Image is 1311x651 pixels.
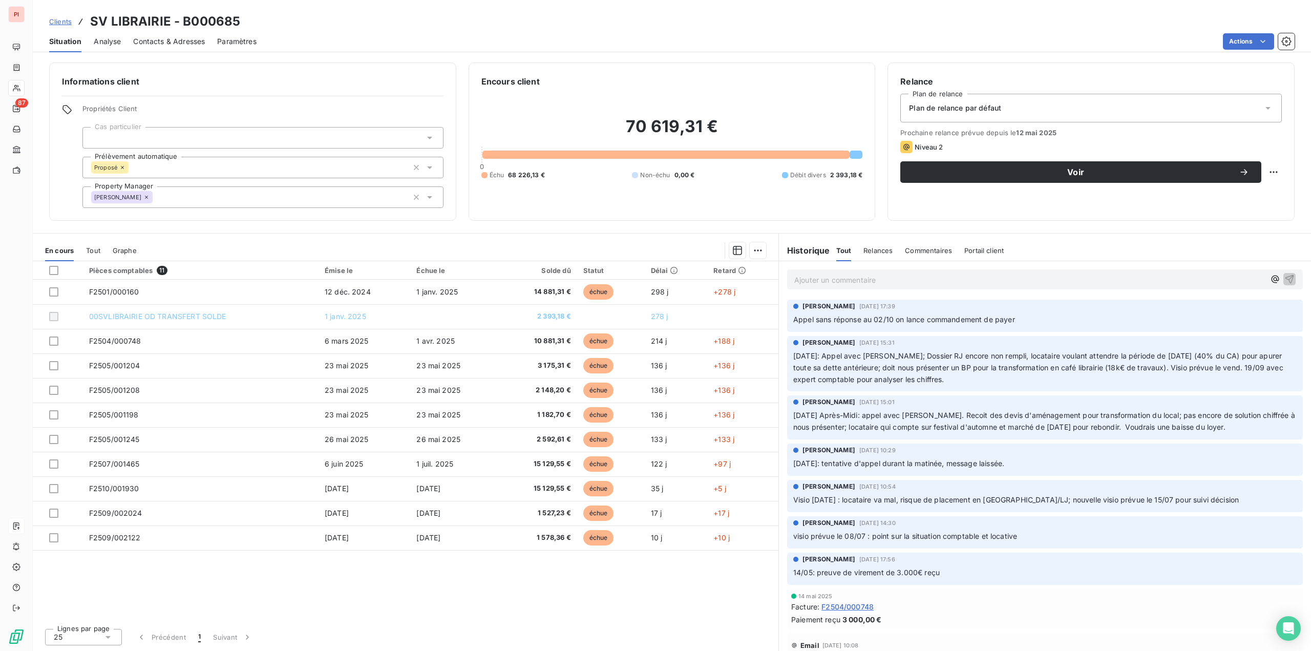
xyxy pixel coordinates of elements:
button: Actions [1223,33,1274,50]
div: Délai [651,266,702,275]
span: 136 j [651,410,667,419]
input: Ajouter une valeur [153,193,161,202]
span: [DATE]: tentative d'appel durant la matinée, message laissée. [793,459,1004,468]
span: [DATE] [325,484,349,493]
span: Visio [DATE] : locataire va mal, risque de placement en [GEOGRAPHIC_DATA]/LJ; nouvelle visio prév... [793,495,1239,504]
span: 15 129,55 € [505,459,570,469]
span: Voir [913,168,1239,176]
span: 23 mai 2025 [416,410,460,419]
span: 2 393,18 € [505,311,570,322]
span: 23 mai 2025 [325,361,369,370]
button: Précédent [130,626,192,648]
span: Niveau 2 [915,143,943,151]
span: échue [583,383,614,398]
span: 68 226,13 € [508,171,545,180]
span: 14 881,31 € [505,287,570,297]
span: +136 j [713,386,734,394]
span: Tout [836,246,852,255]
h6: Informations client [62,75,443,88]
span: échue [583,432,614,447]
span: [DATE] 10:29 [859,447,896,453]
span: 6 mars 2025 [325,337,369,345]
span: 1 avr. 2025 [416,337,455,345]
button: Voir [900,161,1261,183]
span: F2505/001245 [89,435,140,444]
span: [DATE] [416,509,440,517]
span: F2505/001208 [89,386,140,394]
span: 87 [15,98,28,108]
span: 2 148,20 € [505,385,570,395]
div: Solde dû [505,266,570,275]
span: 2 592,61 € [505,434,570,445]
span: [PERSON_NAME] [802,302,855,311]
span: 214 j [651,337,667,345]
span: Paramètres [217,36,257,47]
span: +10 j [713,533,730,542]
span: [PERSON_NAME] [94,194,141,200]
span: Email [800,641,819,649]
span: visio prévue le 08/07 : point sur la situation comptable et locative [793,532,1017,540]
span: Facture : [791,601,819,612]
span: Appel sans réponse au 02/10 on lance commandement de payer [793,315,1015,324]
h2: 70 619,31 € [481,116,863,147]
span: échue [583,333,614,349]
span: 122 j [651,459,667,468]
div: Échue le [416,266,493,275]
span: échue [583,481,614,496]
span: 278 j [651,312,668,321]
span: +188 j [713,337,734,345]
span: 1 578,36 € [505,533,570,543]
span: 14 mai 2025 [798,593,833,599]
span: 1 527,23 € [505,508,570,518]
span: [DATE] 17:56 [859,556,895,562]
span: 1 juil. 2025 [416,459,453,468]
span: F2504/000748 [89,337,141,345]
span: Commentaires [905,246,952,255]
span: 6 juin 2025 [325,459,364,468]
span: 0,00 € [674,171,695,180]
span: [PERSON_NAME] [802,338,855,347]
span: [PERSON_NAME] [802,482,855,491]
span: Proposé [94,164,117,171]
span: [DATE] 10:54 [859,484,896,490]
span: [DATE] 15:31 [859,340,895,346]
span: [DATE] [416,533,440,542]
span: En cours [45,246,74,255]
div: PI [8,6,25,23]
span: Prochaine relance prévue depuis le [900,129,1282,137]
span: 10 881,31 € [505,336,570,346]
input: Ajouter une valeur [129,163,137,172]
span: Plan de relance par défaut [909,103,1001,113]
input: Ajouter une valeur [91,133,99,142]
span: 00SVLIBRAIRIE OD TRANSFERT SOLDE [89,312,226,321]
span: 23 mai 2025 [416,386,460,394]
a: Clients [49,16,72,27]
span: 1 janv. 2025 [416,287,458,296]
span: [PERSON_NAME] [802,555,855,564]
span: 1 [198,632,201,642]
span: 1 182,70 € [505,410,570,420]
span: 23 mai 2025 [325,410,369,419]
span: 26 mai 2025 [325,435,369,444]
span: +278 j [713,287,735,296]
span: Tout [86,246,100,255]
span: 17 j [651,509,662,517]
span: F2509/002024 [89,509,142,517]
span: [DATE] 14:30 [859,520,896,526]
div: Pièces comptables [89,266,312,275]
span: [DATE] [325,509,349,517]
span: 3 175,31 € [505,361,570,371]
span: 1 janv. 2025 [325,312,366,321]
span: 298 j [651,287,669,296]
button: Suivant [207,626,259,648]
span: F2505/001204 [89,361,140,370]
span: F2505/001198 [89,410,139,419]
span: 2 393,18 € [830,171,863,180]
span: F2510/001930 [89,484,139,493]
span: Analyse [94,36,121,47]
span: +17 j [713,509,729,517]
h3: SV LIBRAIRIE - B000685 [90,12,240,31]
span: échue [583,506,614,521]
span: F2507/001465 [89,459,140,468]
span: 12 mai 2025 [1016,129,1056,137]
